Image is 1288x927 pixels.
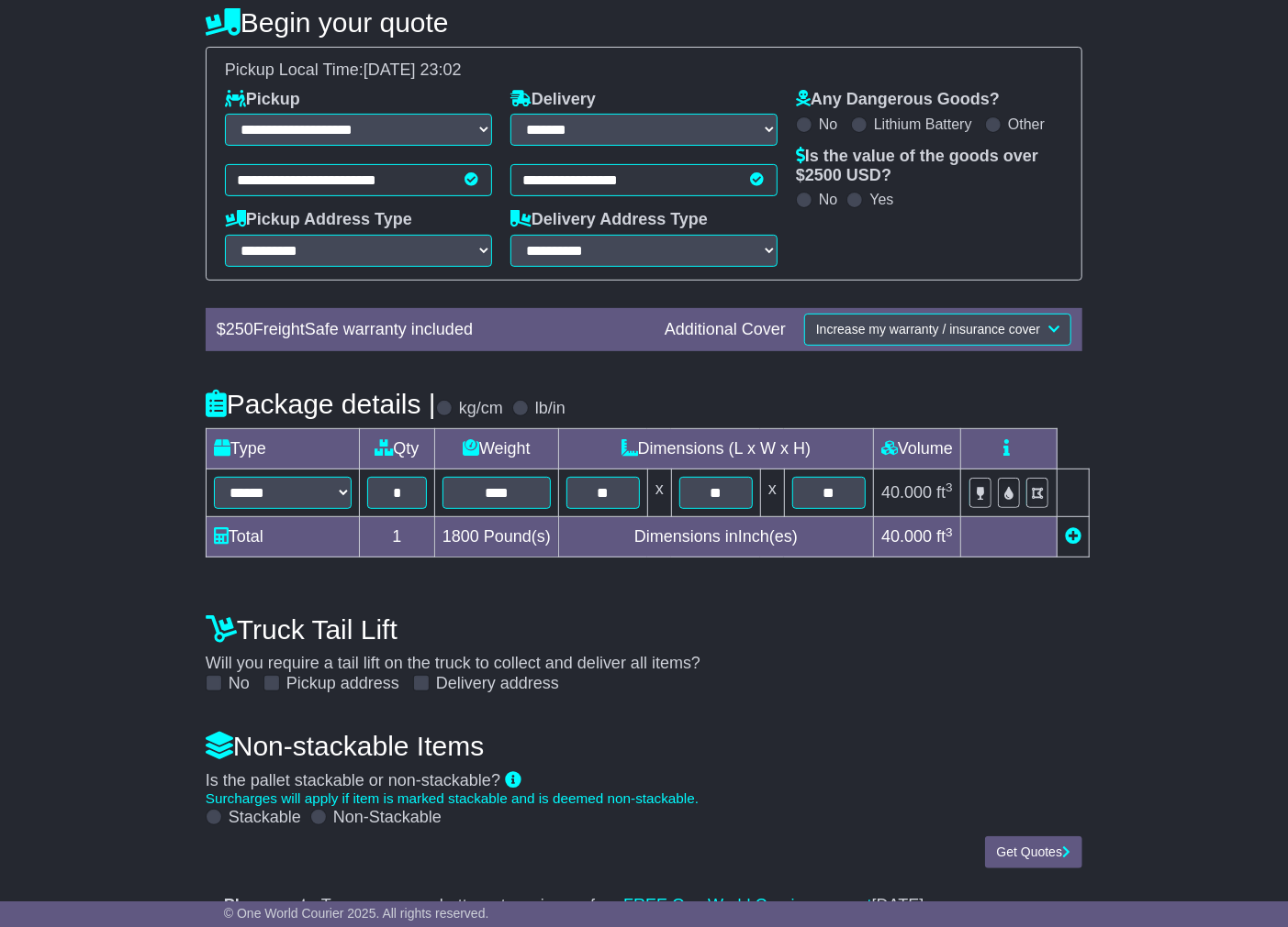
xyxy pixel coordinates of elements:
td: Pound(s) [434,517,558,557]
h4: Begin your quote [206,7,1082,38]
button: Get Quotes [985,836,1083,868]
p: To access even better rates, sign up for a [DATE]. [224,896,1064,916]
td: Dimensions in Inch(es) [558,517,873,557]
a: FREE One World Courier account [623,896,872,914]
td: Type [206,429,359,469]
label: Pickup address [286,674,399,694]
span: USD [846,166,881,184]
span: ft [936,527,953,546]
label: Delivery address [436,674,559,694]
label: Pickup Address Type [225,210,412,230]
td: x [647,469,671,517]
label: No [819,116,837,133]
td: 1 [359,517,434,557]
h4: Truck Tail Lift [206,614,1082,645]
div: Additional Cover [655,320,795,340]
h4: Non-stackable Items [206,731,1082,761]
button: Increase my warranty / insurance cover [804,314,1071,346]
strong: Please note: [224,896,321,914]
span: 1800 [442,527,479,546]
label: No [229,674,250,694]
td: Qty [359,429,434,469]
span: [DATE] 23:02 [364,61,462,79]
div: Pickup Local Time: [216,61,1072,81]
div: $ FreightSafe warranty included [207,320,655,340]
label: No [819,191,837,208]
a: Add new item [1065,527,1081,546]
td: Weight [434,429,558,469]
span: Is the pallet stackable or non-stackable? [206,771,500,789]
label: lb/in [535,399,566,419]
label: Yes [869,191,893,208]
label: Any Dangerous Goods? [796,90,1000,110]
label: Delivery Address Type [510,210,708,230]
label: Is the value of the goods over $ ? [796,147,1063,186]
td: Total [206,517,359,557]
label: Other [1008,116,1045,133]
sup: 3 [946,525,953,539]
label: Stackable [229,808,301,828]
td: x [760,469,784,517]
label: Lithium Battery [874,116,972,133]
span: Increase my warranty / insurance cover [816,322,1040,337]
label: kg/cm [459,399,503,419]
label: Delivery [510,90,596,110]
div: Surcharges will apply if item is marked stackable and is deemed non-stackable. [206,790,1082,807]
label: Non-Stackable [333,808,442,828]
span: ft [936,483,953,502]
span: © One World Courier 2025. All rights reserved. [224,906,489,921]
span: 40.000 [881,483,932,502]
td: Dimensions (L x W x H) [558,429,873,469]
h4: Package details | [206,389,436,419]
span: 2500 [805,166,842,184]
td: Volume [873,429,960,469]
div: Will you require a tail lift on the truck to collect and deliver all items? [196,604,1092,694]
span: 40.000 [881,527,932,546]
span: 250 [226,320,253,338]
label: Pickup [225,90,300,110]
sup: 3 [946,480,953,494]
